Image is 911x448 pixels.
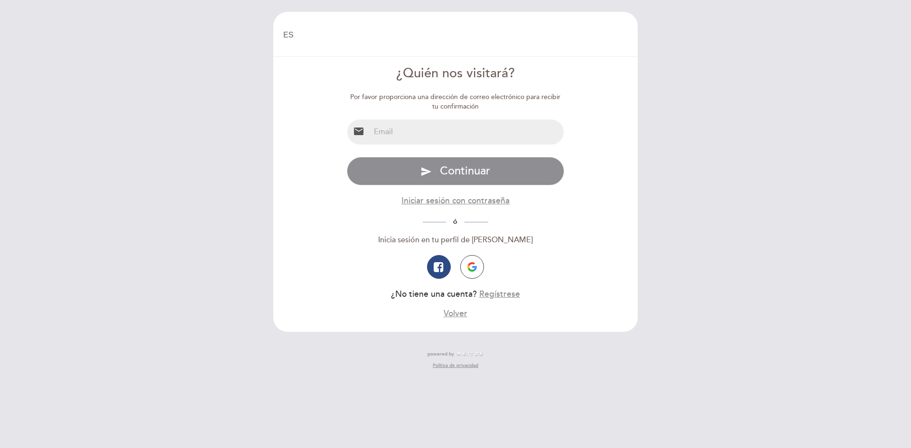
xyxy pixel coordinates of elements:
[401,195,510,207] button: Iniciar sesión con contraseña
[433,362,478,369] a: Política de privacidad
[347,157,565,185] button: send Continuar
[347,92,565,111] div: Por favor proporciona una dirección de correo electrónico para recibir tu confirmación
[467,262,477,272] img: icon-google.png
[347,235,565,246] div: Inicia sesión en tu perfil de [PERSON_NAME]
[420,166,432,177] i: send
[456,352,483,357] img: MEITRE
[370,119,564,145] input: Email
[446,218,465,226] span: ó
[391,289,477,299] span: ¿No tiene una cuenta?
[428,351,454,357] span: powered by
[353,126,364,137] i: email
[444,308,467,320] button: Volver
[347,64,565,83] div: ¿Quién nos visitará?
[479,288,520,300] button: Regístrese
[440,164,490,178] span: Continuar
[428,351,483,357] a: powered by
